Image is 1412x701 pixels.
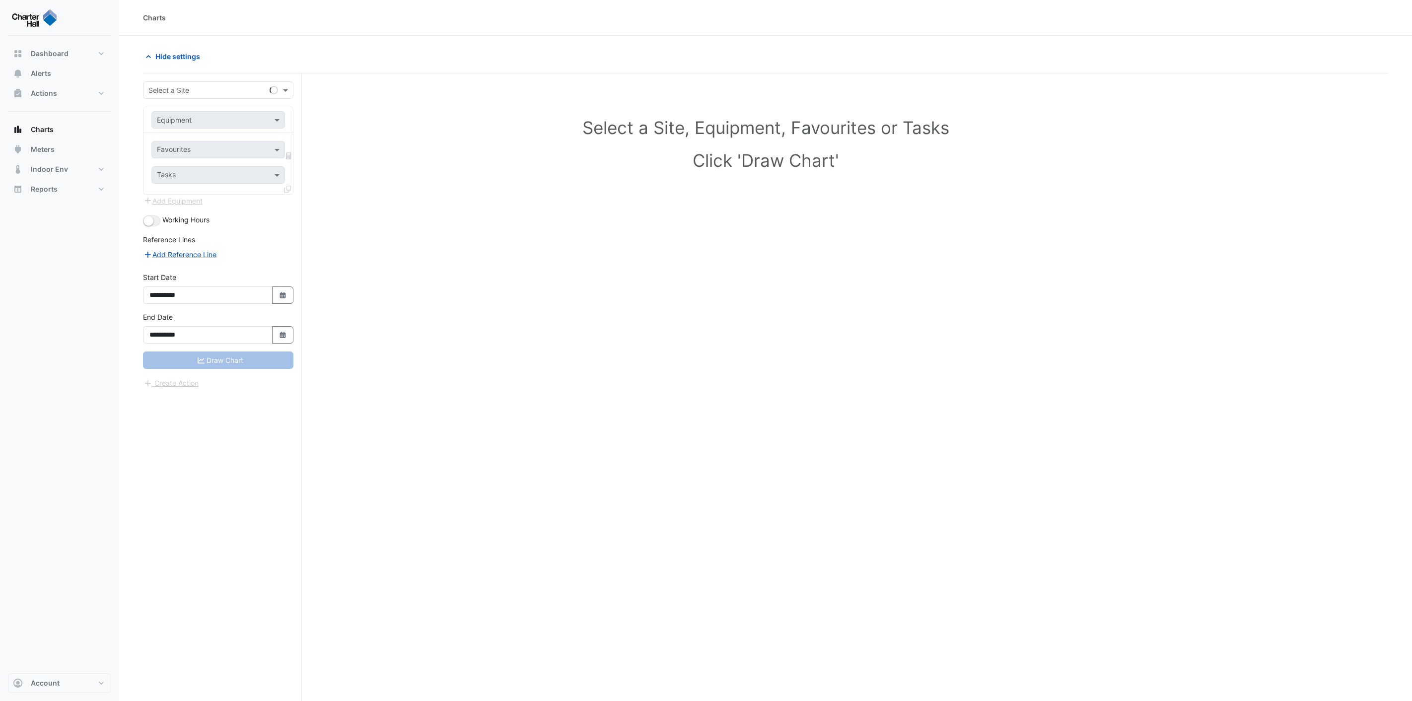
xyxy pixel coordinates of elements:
span: Clone Favourites and Tasks from this Equipment to other Equipment [284,185,291,193]
app-icon: Charts [13,125,23,135]
span: Indoor Env [31,164,68,174]
label: End Date [143,312,173,322]
span: Dashboard [31,49,69,59]
button: Charts [8,120,111,140]
app-icon: Reports [13,184,23,194]
button: Account [8,673,111,693]
button: Add Reference Line [143,249,217,260]
app-escalated-ticket-create-button: Please correct errors first [143,378,199,386]
span: Account [31,678,60,688]
fa-icon: Select Date [279,331,287,339]
span: Reports [31,184,58,194]
span: Actions [31,88,57,98]
h1: Select a Site, Equipment, Favourites or Tasks [165,117,1366,138]
span: Choose Function [284,151,293,160]
button: Reports [8,179,111,199]
button: Dashboard [8,44,111,64]
span: Meters [31,144,55,154]
span: Charts [31,125,54,135]
button: Hide settings [143,48,207,65]
span: Hide settings [155,51,200,62]
label: Reference Lines [143,234,195,245]
button: Alerts [8,64,111,83]
app-icon: Indoor Env [13,164,23,174]
label: Start Date [143,272,176,282]
button: Actions [8,83,111,103]
span: Working Hours [162,215,210,224]
app-icon: Meters [13,144,23,154]
img: Company Logo [12,8,57,28]
div: Charts [143,12,166,23]
span: Alerts [31,69,51,78]
div: Tasks [155,169,176,182]
div: Favourites [155,144,191,157]
app-icon: Alerts [13,69,23,78]
button: Indoor Env [8,159,111,179]
app-icon: Actions [13,88,23,98]
h1: Click 'Draw Chart' [165,150,1366,171]
app-icon: Dashboard [13,49,23,59]
button: Meters [8,140,111,159]
fa-icon: Select Date [279,291,287,299]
